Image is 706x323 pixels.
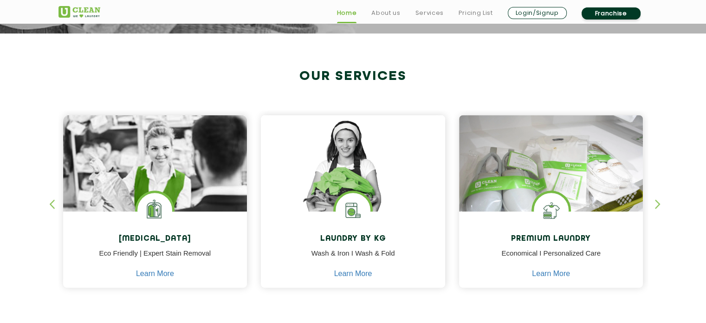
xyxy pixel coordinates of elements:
a: Learn More [532,270,570,278]
a: Home [337,7,357,19]
p: Economical I Personalized Care [466,248,636,269]
h4: Laundry by Kg [268,235,438,244]
a: Login/Signup [508,7,567,19]
img: laundry done shoes and clothes [459,115,643,238]
img: a girl with laundry basket [261,115,445,238]
h2: Our Services [58,69,648,84]
a: Learn More [334,270,372,278]
img: UClean Laundry and Dry Cleaning [58,6,100,18]
img: Shoes Cleaning [534,193,569,228]
a: Learn More [136,270,174,278]
a: Services [415,7,443,19]
h4: [MEDICAL_DATA] [70,235,240,244]
p: Wash & Iron I Wash & Fold [268,248,438,269]
a: Franchise [582,7,641,20]
img: Laundry Services near me [137,193,172,228]
img: laundry washing machine [336,193,370,228]
h4: Premium Laundry [466,235,636,244]
p: Eco Friendly | Expert Stain Removal [70,248,240,269]
a: About us [371,7,400,19]
img: Drycleaners near me [63,115,247,264]
a: Pricing List [459,7,493,19]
